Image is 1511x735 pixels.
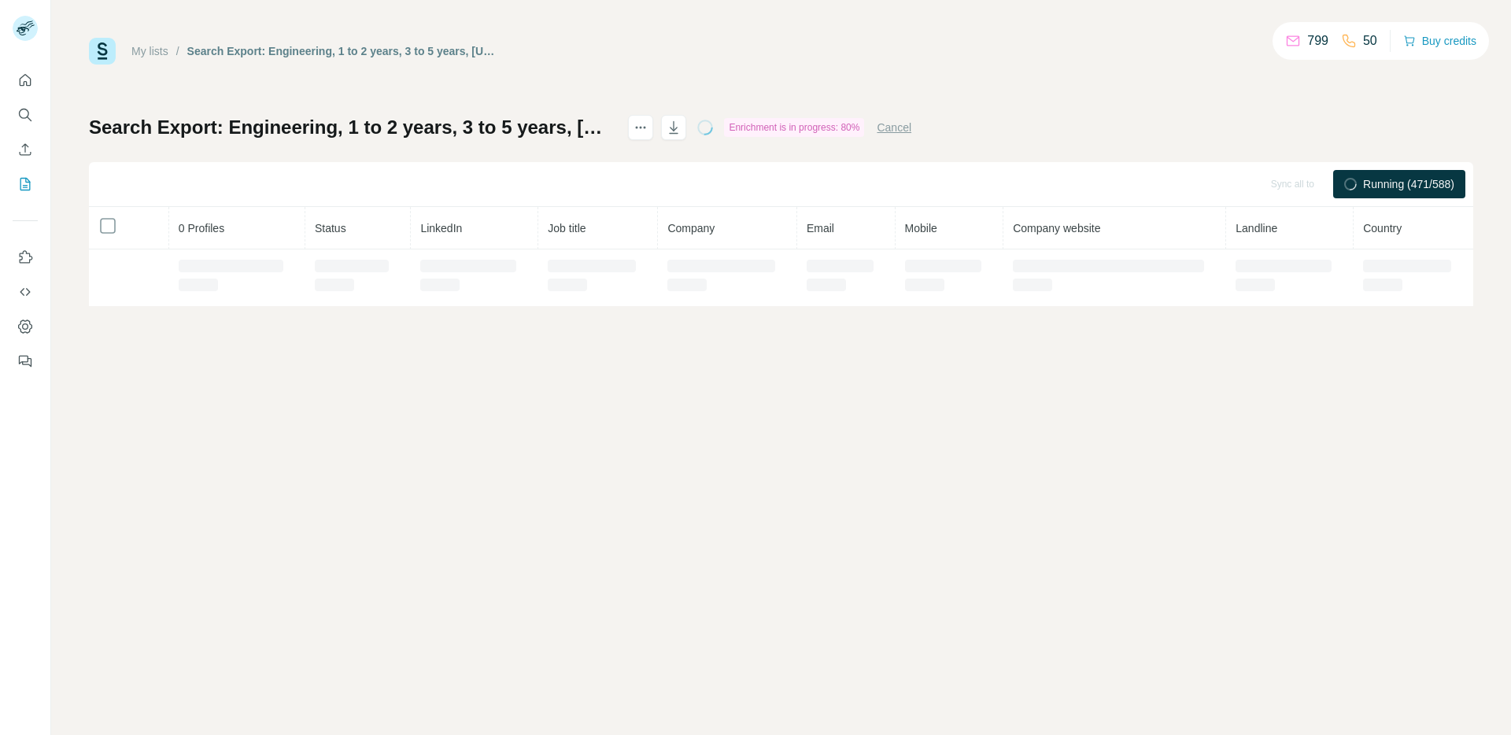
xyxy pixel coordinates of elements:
[13,243,38,271] button: Use Surfe on LinkedIn
[89,115,614,140] h1: Search Export: Engineering, 1 to 2 years, 3 to 5 years, [US_STATE][GEOGRAPHIC_DATA], [US_STATE], ...
[131,45,168,57] a: My lists
[13,66,38,94] button: Quick start
[13,278,38,306] button: Use Surfe API
[1363,31,1377,50] p: 50
[1363,222,1402,235] span: Country
[179,222,224,235] span: 0 Profiles
[628,115,653,140] button: actions
[176,43,179,59] li: /
[187,43,500,59] div: Search Export: Engineering, 1 to 2 years, 3 to 5 years, [US_STATE][GEOGRAPHIC_DATA], [US_STATE], ...
[807,222,834,235] span: Email
[13,135,38,164] button: Enrich CSV
[13,312,38,341] button: Dashboard
[1307,31,1328,50] p: 799
[13,170,38,198] button: My lists
[1236,222,1277,235] span: Landline
[13,347,38,375] button: Feedback
[877,120,911,135] button: Cancel
[1013,222,1100,235] span: Company website
[420,222,462,235] span: LinkedIn
[13,101,38,129] button: Search
[667,222,715,235] span: Company
[1363,176,1454,192] span: Running (471/588)
[315,222,346,235] span: Status
[89,38,116,65] img: Surfe Logo
[548,222,586,235] span: Job title
[724,118,864,137] div: Enrichment is in progress: 80%
[905,222,937,235] span: Mobile
[1403,30,1476,52] button: Buy credits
